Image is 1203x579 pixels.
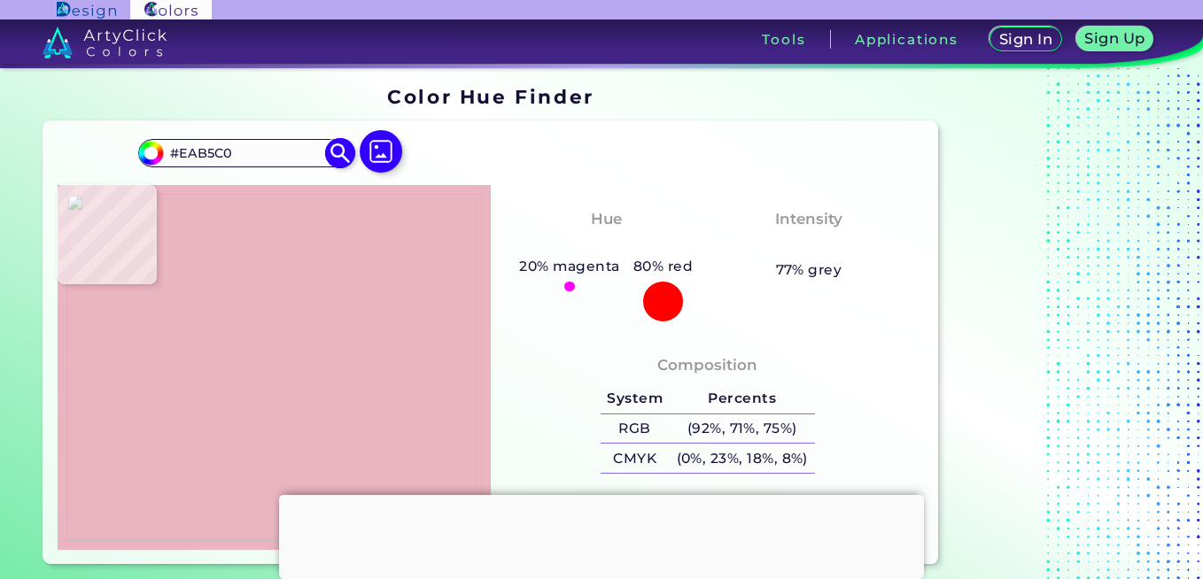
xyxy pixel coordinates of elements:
[993,28,1059,50] a: Sign In
[279,495,924,575] iframe: Advertisement
[325,137,356,168] img: icon search
[670,384,815,413] h5: Percents
[163,141,328,165] input: type color..
[762,33,805,46] h3: Tools
[1088,32,1143,45] h5: Sign Up
[548,235,664,256] h3: Pinkish Red
[1080,28,1150,50] a: Sign Up
[626,255,700,278] h5: 80% red
[670,444,815,473] h5: (0%, 23%, 18%, 8%)
[945,80,1167,571] iframe: Advertisement
[775,206,842,232] h4: Intensity
[601,444,670,473] h5: CMYK
[657,352,757,378] h4: Composition
[360,130,402,173] img: icon picture
[591,206,622,232] h4: Hue
[513,255,627,278] h5: 20% magenta
[601,384,670,413] h5: System
[783,235,834,256] h3: Pale
[66,194,482,542] img: 61ad3345-4ab1-4596-ab44-3e13d1b24d20
[776,259,842,282] h5: 77% grey
[43,27,167,58] img: logo_artyclick_colors_white.svg
[57,2,116,19] img: ArtyClick Design logo
[601,414,670,444] h5: RGB
[855,33,959,46] h3: Applications
[1002,33,1050,46] h5: Sign In
[670,414,815,444] h5: (92%, 71%, 75%)
[387,83,594,110] h1: Color Hue Finder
